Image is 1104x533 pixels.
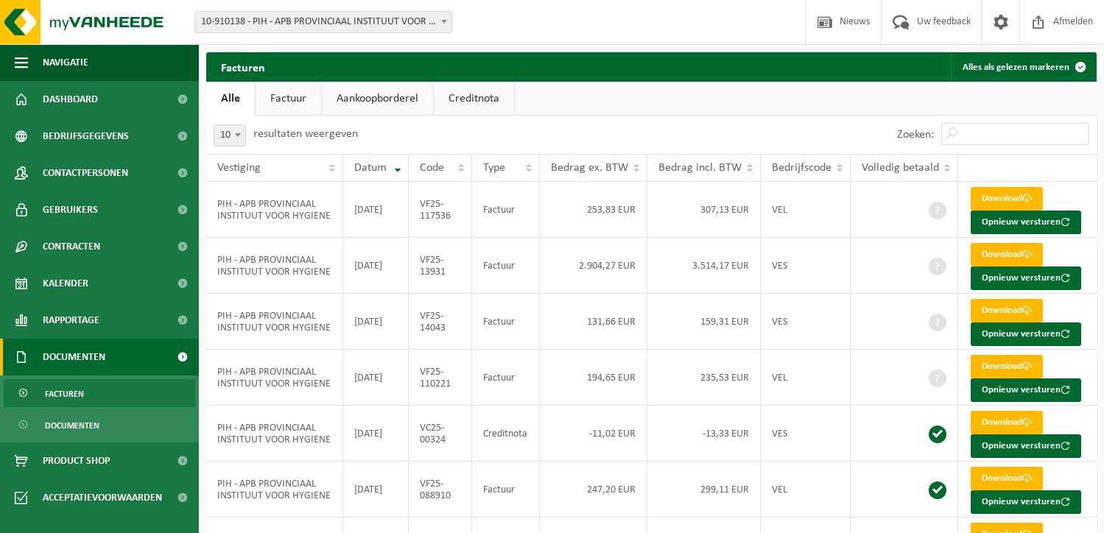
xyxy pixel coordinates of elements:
span: Documenten [45,412,99,440]
td: Factuur [472,182,539,238]
button: Opnieuw versturen [971,266,1081,290]
td: 131,66 EUR [540,294,647,350]
td: 235,53 EUR [647,350,761,406]
td: -11,02 EUR [540,406,647,462]
td: [DATE] [343,182,409,238]
span: Contactpersonen [43,155,128,191]
td: VES [761,238,851,294]
td: 159,31 EUR [647,294,761,350]
a: Facturen [4,379,195,407]
span: Bedrag incl. BTW [658,162,742,174]
a: Factuur [256,82,321,116]
span: Documenten [43,339,105,375]
td: 194,65 EUR [540,350,647,406]
td: 307,13 EUR [647,182,761,238]
span: Kalender [43,265,88,302]
span: 10 [214,125,245,146]
a: Creditnota [434,82,514,116]
td: PIH - APB PROVINCIAAL INSTITUUT VOOR HYGIENE [206,182,343,238]
td: 253,83 EUR [540,182,647,238]
h2: Facturen [206,52,280,81]
td: Creditnota [472,406,539,462]
span: Dashboard [43,81,98,118]
td: [DATE] [343,238,409,294]
a: Download [971,187,1043,211]
td: [DATE] [343,294,409,350]
td: VES [761,294,851,350]
td: [DATE] [343,462,409,518]
td: VEL [761,182,851,238]
td: VF25-13931 [409,238,472,294]
button: Opnieuw versturen [971,490,1081,514]
a: Download [971,411,1043,434]
td: PIH - APB PROVINCIAAL INSTITUUT VOOR HYGIENE [206,406,343,462]
td: Factuur [472,350,539,406]
label: resultaten weergeven [253,128,358,140]
td: VC25-00324 [409,406,472,462]
a: Documenten [4,411,195,439]
button: Alles als gelezen markeren [951,52,1095,82]
span: Bedrijfscode [772,162,831,174]
span: Contracten [43,228,100,265]
span: 10 [214,124,246,147]
span: Acceptatievoorwaarden [43,479,162,516]
td: PIH - APB PROVINCIAAL INSTITUUT VOOR HYGIENE [206,350,343,406]
td: PIH - APB PROVINCIAAL INSTITUUT VOOR HYGIENE [206,238,343,294]
td: Factuur [472,462,539,518]
a: Download [971,299,1043,322]
td: PIH - APB PROVINCIAAL INSTITUUT VOOR HYGIENE [206,294,343,350]
span: Facturen [45,380,84,408]
span: Volledig betaald [862,162,939,174]
span: Code [420,162,444,174]
td: 247,20 EUR [540,462,647,518]
td: [DATE] [343,350,409,406]
td: VF25-14043 [409,294,472,350]
a: Aankoopborderel [322,82,433,116]
span: Rapportage [43,302,99,339]
a: Download [971,467,1043,490]
span: Product Shop [43,442,110,479]
td: Factuur [472,238,539,294]
button: Opnieuw versturen [971,378,1081,402]
button: Opnieuw versturen [971,322,1081,346]
span: Navigatie [43,44,88,81]
td: VF25-110221 [409,350,472,406]
td: -13,33 EUR [647,406,761,462]
span: Type [483,162,505,174]
a: Download [971,243,1043,266]
span: Vestiging [217,162,261,174]
td: VES [761,406,851,462]
span: Bedrijfsgegevens [43,118,129,155]
td: VF25-088910 [409,462,472,518]
td: 2.904,27 EUR [540,238,647,294]
td: PIH - APB PROVINCIAAL INSTITUUT VOOR HYGIENE [206,462,343,518]
button: Opnieuw versturen [971,434,1081,458]
label: Zoeken: [897,129,934,141]
td: 299,11 EUR [647,462,761,518]
td: [DATE] [343,406,409,462]
span: 10-910138 - PIH - APB PROVINCIAAL INSTITUUT VOOR HYGIENE - ANTWERPEN [194,11,452,33]
td: VEL [761,350,851,406]
span: 10-910138 - PIH - APB PROVINCIAAL INSTITUUT VOOR HYGIENE - ANTWERPEN [195,12,451,32]
span: Gebruikers [43,191,98,228]
span: Bedrag ex. BTW [551,162,628,174]
td: 3.514,17 EUR [647,238,761,294]
td: VF25-117536 [409,182,472,238]
span: Datum [354,162,387,174]
td: VEL [761,462,851,518]
a: Download [971,355,1043,378]
a: Alle [206,82,255,116]
button: Opnieuw versturen [971,211,1081,234]
td: Factuur [472,294,539,350]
